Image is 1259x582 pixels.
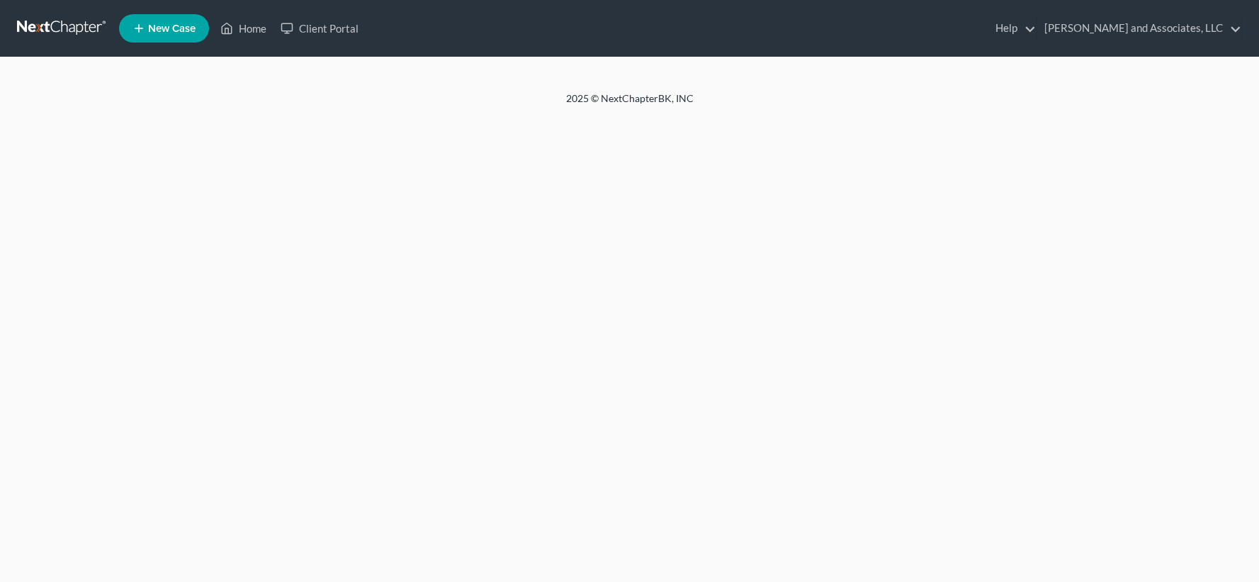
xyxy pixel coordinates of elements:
a: Client Portal [273,16,366,41]
new-legal-case-button: New Case [119,14,209,43]
a: Home [213,16,273,41]
div: 2025 © NextChapterBK, INC [226,91,1034,117]
a: Help [988,16,1036,41]
a: [PERSON_NAME] and Associates, LLC [1037,16,1241,41]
